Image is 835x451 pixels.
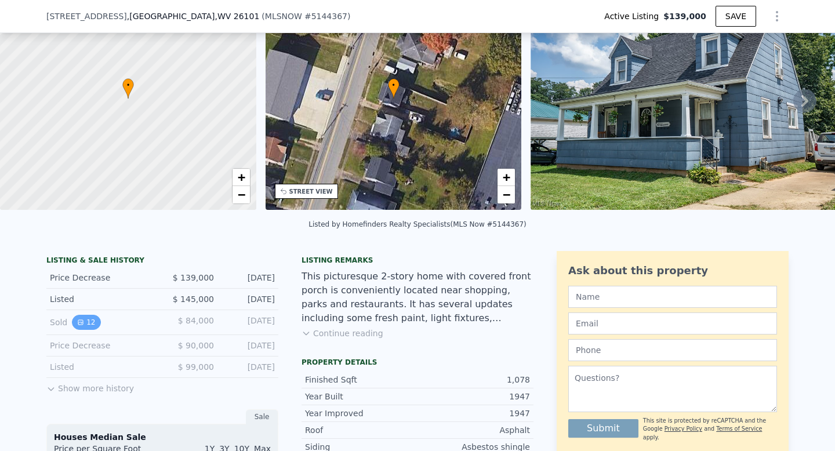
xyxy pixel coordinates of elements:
button: Continue reading [302,328,383,339]
span: Active Listing [604,10,663,22]
a: Zoom out [498,186,515,203]
div: Listed [50,361,153,373]
span: $139,000 [663,10,706,22]
div: Price Decrease [50,272,153,283]
span: + [503,170,510,184]
div: [DATE] [223,340,275,351]
div: Year Improved [305,408,418,419]
div: Sale [246,409,278,424]
span: $ 84,000 [178,316,214,325]
span: − [503,187,510,202]
span: + [237,170,245,184]
button: SAVE [716,6,756,27]
span: $ 139,000 [173,273,214,282]
div: STREET VIEW [289,187,333,196]
input: Phone [568,339,777,361]
div: [DATE] [223,293,275,305]
input: Name [568,286,777,308]
div: This picturesque 2-story home with covered front porch is conveniently located near shopping, par... [302,270,533,325]
button: Show Options [765,5,789,28]
div: Year Built [305,391,418,402]
span: , WV 26101 [215,12,259,21]
div: • [388,78,400,99]
div: ( ) [262,10,350,22]
div: LISTING & SALE HISTORY [46,256,278,267]
a: Privacy Policy [665,425,702,432]
a: Zoom in [233,169,250,186]
span: , [GEOGRAPHIC_DATA] [127,10,260,22]
div: [DATE] [223,272,275,283]
span: MLSNOW [265,12,302,21]
div: [DATE] [223,361,275,373]
div: Ask about this property [568,263,777,279]
div: 1947 [418,391,530,402]
span: $ 99,000 [178,362,214,372]
div: Property details [302,358,533,367]
div: 1947 [418,408,530,419]
span: • [388,80,400,90]
button: View historical data [72,315,100,330]
div: Sold [50,315,153,330]
a: Zoom out [233,186,250,203]
div: Listed [50,293,153,305]
button: Show more history [46,378,134,394]
button: Submit [568,419,638,438]
span: # 5144367 [304,12,347,21]
span: $ 145,000 [173,294,214,304]
div: 1,078 [418,374,530,385]
span: $ 90,000 [178,341,214,350]
input: Email [568,312,777,334]
span: − [237,187,245,202]
div: Asphalt [418,424,530,436]
div: Houses Median Sale [54,431,271,443]
div: Listed by Homefinders Realty Specialists (MLS Now #5144367) [308,220,526,228]
div: Listing remarks [302,256,533,265]
div: Roof [305,424,418,436]
div: [DATE] [223,315,275,330]
div: Price Decrease [50,340,153,351]
div: • [122,78,134,99]
a: Terms of Service [716,425,762,432]
div: Finished Sqft [305,374,418,385]
div: This site is protected by reCAPTCHA and the Google and apply. [643,417,777,442]
span: • [122,80,134,90]
span: [STREET_ADDRESS] [46,10,127,22]
a: Zoom in [498,169,515,186]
